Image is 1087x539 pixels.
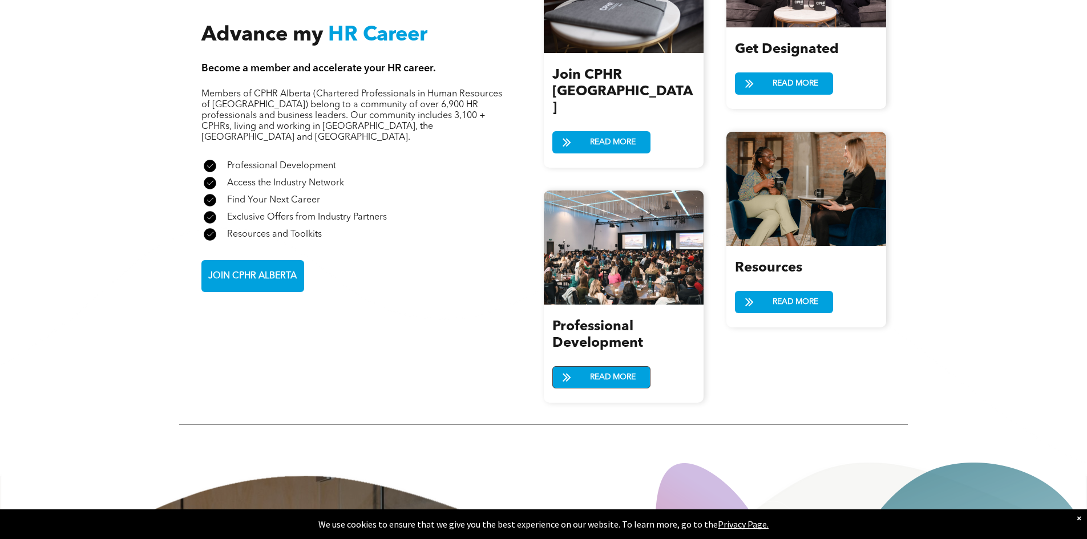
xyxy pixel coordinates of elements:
a: JOIN CPHR ALBERTA [201,260,304,292]
a: Privacy Page. [718,518,769,530]
span: Advance my [201,25,323,46]
a: READ MORE [552,366,650,388]
span: Resources [735,261,802,275]
span: Resources and Toolkits [227,230,322,239]
span: Members of CPHR Alberta (Chartered Professionals in Human Resources of [GEOGRAPHIC_DATA]) belong ... [201,90,502,142]
a: READ MORE [552,131,650,153]
span: Get Designated [735,43,839,56]
span: READ MORE [769,291,822,313]
span: READ MORE [769,73,822,94]
span: READ MORE [586,367,640,388]
span: Become a member and accelerate your HR career. [201,63,436,74]
span: JOIN CPHR ALBERTA [204,265,301,287]
a: READ MORE [735,72,833,95]
span: Access the Industry Network [227,179,344,188]
span: HR Career [328,25,427,46]
div: Dismiss notification [1077,512,1081,524]
span: Join CPHR [GEOGRAPHIC_DATA] [552,68,693,115]
span: Professional Development [552,320,643,350]
a: READ MORE [735,291,833,313]
span: Find Your Next Career [227,196,320,205]
span: Professional Development [227,161,336,171]
span: Exclusive Offers from Industry Partners [227,213,387,222]
span: READ MORE [586,132,640,153]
